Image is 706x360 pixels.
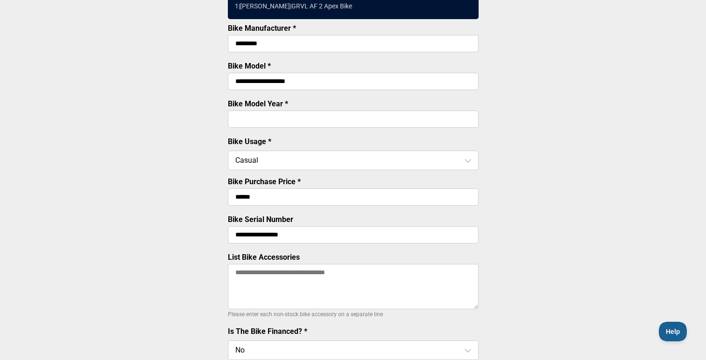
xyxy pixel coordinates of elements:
[228,24,296,33] label: Bike Manufacturer *
[228,215,293,224] label: Bike Serial Number
[228,177,301,186] label: Bike Purchase Price *
[228,309,479,320] p: Please enter each non-stock bike accessory on a separate line
[228,253,300,262] label: List Bike Accessories
[228,62,271,70] label: Bike Model *
[228,99,288,108] label: Bike Model Year *
[659,322,687,341] iframe: Toggle Customer Support
[228,137,271,146] label: Bike Usage *
[228,327,307,336] label: Is The Bike Financed? *
[235,2,352,10] div: 1 | [PERSON_NAME] | GRVL AF 2 Apex Bike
